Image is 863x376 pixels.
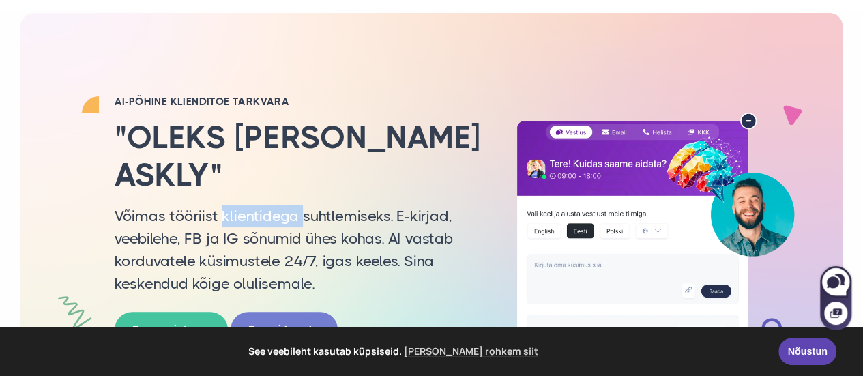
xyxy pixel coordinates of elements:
[503,113,807,364] img: AI multilingual chat
[115,119,483,194] h2: "Oleks [PERSON_NAME] Askly"
[231,312,338,348] a: Proovi tasuta
[115,95,483,109] h2: AI-PÕHINE KLIENDITOE TARKVARA
[778,338,836,365] a: Nõustun
[402,341,540,362] a: learn more about cookies
[115,312,228,348] a: Broneeri demo
[819,263,853,332] iframe: Askly chat
[115,205,483,295] p: Võimas tööriist klientidega suhtlemiseks. E-kirjad, veebilehe, FB ja IG sõnumid ühes kohas. AI va...
[20,341,769,362] span: See veebileht kasutab küpsiseid.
